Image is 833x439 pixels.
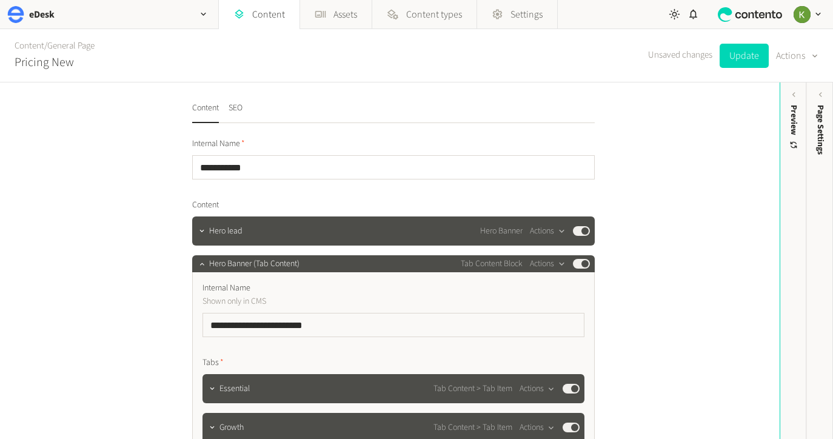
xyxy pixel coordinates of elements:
[202,295,478,308] p: Shown only in CMS
[192,199,219,212] span: Content
[29,7,55,22] h2: eDesk
[776,44,818,68] button: Actions
[47,39,95,52] a: General Page
[192,102,219,123] button: Content
[433,421,512,434] span: Tab Content > Tab Item
[794,6,811,23] img: Keelin Terry
[520,381,555,396] button: Actions
[209,225,243,238] span: Hero lead
[7,6,24,23] img: eDesk
[229,102,243,123] button: SEO
[648,49,712,62] span: Unsaved changes
[480,225,523,238] span: Hero Banner
[520,420,555,435] button: Actions
[15,53,74,72] h2: Pricing New
[720,44,769,68] button: Update
[510,7,543,22] span: Settings
[530,256,566,271] button: Actions
[202,357,224,369] span: Tabs
[788,105,800,150] div: Preview
[406,7,462,22] span: Content types
[15,39,44,52] a: Content
[209,258,299,270] span: Hero Banner (Tab Content)
[219,383,250,395] span: Essential
[219,421,244,434] span: Growth
[44,39,47,52] span: /
[530,224,566,238] button: Actions
[202,282,250,295] span: Internal Name
[814,105,827,155] span: Page Settings
[461,258,523,270] span: Tab Content Block
[192,138,245,150] span: Internal Name
[433,383,512,395] span: Tab Content > Tab Item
